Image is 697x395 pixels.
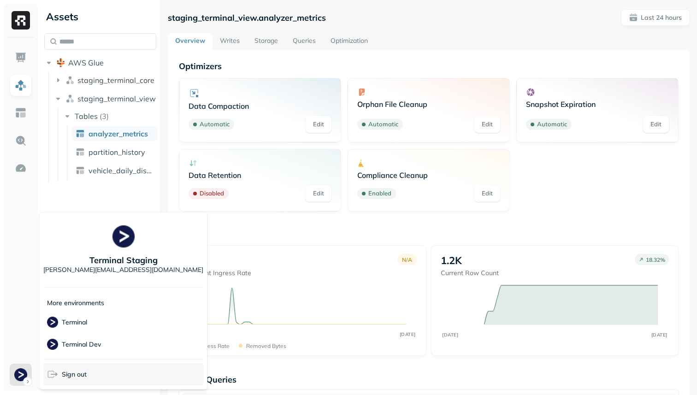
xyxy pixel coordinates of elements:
p: Terminal Staging [89,255,158,265]
p: Terminal Dev [62,340,101,349]
p: More environments [47,299,104,307]
p: Terminal [62,318,87,327]
span: Sign out [62,370,87,379]
img: Terminal [47,317,58,328]
img: Terminal Staging [112,225,135,248]
img: Terminal Dev [47,339,58,350]
p: [PERSON_NAME][EMAIL_ADDRESS][DOMAIN_NAME] [43,265,203,274]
